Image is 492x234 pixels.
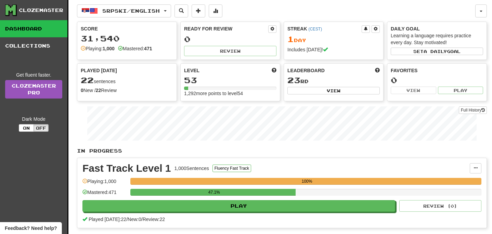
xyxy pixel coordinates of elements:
span: 22 [81,75,94,85]
a: ClozemasterPro [5,80,62,99]
div: Playing: [81,45,115,52]
span: This week in points, UTC [375,67,380,74]
div: Clozemaster [19,7,63,14]
div: Favorites [391,67,483,74]
div: sentences [81,76,173,85]
div: 0 [391,76,483,84]
span: Score more points to level up [272,67,276,74]
button: Srpski/English [77,4,171,17]
div: 31,540 [81,34,173,43]
strong: 0 [81,88,83,93]
strong: 1,000 [103,46,115,51]
button: More stats [209,4,222,17]
span: Review: 22 [143,217,165,222]
div: Daily Goal [391,25,483,32]
span: Leaderboard [287,67,325,74]
div: rd [287,76,380,85]
div: 53 [184,76,276,84]
div: Includes [DATE]! [287,46,380,53]
div: New / Review [81,87,173,94]
div: Streak [287,25,362,32]
span: 23 [287,75,300,85]
span: New: 0 [128,217,141,222]
div: Mastered: 471 [82,189,127,200]
button: Fluency Fast Track [212,165,251,172]
div: 1,292 more points to level 54 [184,90,276,97]
div: Fast Track Level 1 [82,163,171,173]
div: 47.1% [132,189,296,196]
button: View [391,87,436,94]
button: Review [184,46,276,56]
span: Played [DATE]: 22 [89,217,126,222]
div: Dark Mode [5,116,62,122]
button: On [19,124,34,132]
div: Ready for Review [184,25,268,32]
div: Mastered: [118,45,152,52]
div: 100% [132,178,481,185]
strong: 471 [144,46,152,51]
button: Seta dailygoal [391,48,483,55]
button: Off [34,124,49,132]
p: In Progress [77,147,487,154]
div: Day [287,35,380,44]
span: Srpski / English [102,8,160,14]
span: Played [DATE] [81,67,117,74]
button: Search sentences [174,4,188,17]
span: a daily [424,49,447,54]
div: Playing: 1,000 [82,178,127,189]
div: Learning a language requires practice every day. Stay motivated! [391,32,483,46]
button: Play [82,200,395,212]
button: Full History [459,106,487,114]
span: / [126,217,128,222]
span: / [141,217,143,222]
span: Open feedback widget [5,225,57,232]
div: Score [81,25,173,32]
div: Get fluent faster. [5,71,62,78]
span: Level [184,67,199,74]
div: 0 [184,35,276,43]
div: 1,000 Sentences [174,165,209,172]
button: View [287,87,380,94]
button: Review (0) [399,200,481,212]
a: (CEST) [308,27,322,31]
button: Add sentence to collection [192,4,205,17]
button: Play [438,87,483,94]
strong: 22 [96,88,101,93]
span: 1 [287,34,294,44]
